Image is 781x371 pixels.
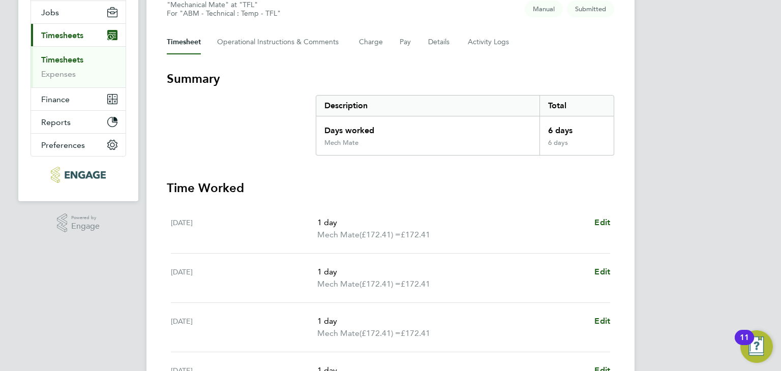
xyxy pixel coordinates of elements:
[428,30,452,54] button: Details
[41,30,83,40] span: Timesheets
[71,222,100,231] span: Engage
[468,30,510,54] button: Activity Logs
[359,30,383,54] button: Charge
[41,55,83,65] a: Timesheets
[317,229,359,241] span: Mech Mate
[41,95,70,104] span: Finance
[359,279,401,289] span: (£172.41) =
[594,316,610,326] span: Edit
[167,71,614,87] h3: Summary
[316,116,539,139] div: Days worked
[31,111,126,133] button: Reports
[317,278,359,290] span: Mech Mate
[317,327,359,339] span: Mech Mate
[359,230,401,239] span: (£172.41) =
[71,213,100,222] span: Powered by
[167,30,201,54] button: Timesheet
[217,30,343,54] button: Operational Instructions & Comments
[359,328,401,338] span: (£172.41) =
[594,218,610,227] span: Edit
[167,180,614,196] h3: Time Worked
[317,266,586,278] p: 1 day
[31,24,126,46] button: Timesheets
[594,267,610,276] span: Edit
[31,46,126,87] div: Timesheets
[31,88,126,110] button: Finance
[740,337,749,351] div: 11
[41,69,76,79] a: Expenses
[539,139,614,155] div: 6 days
[167,9,281,18] div: For "ABM - Technical : Temp - TFL"
[31,134,126,156] button: Preferences
[316,95,614,156] div: Summary
[57,213,100,233] a: Powered byEngage
[401,279,430,289] span: £172.41
[400,30,412,54] button: Pay
[317,315,586,327] p: 1 day
[594,266,610,278] a: Edit
[167,1,281,18] div: "Mechanical Mate" at "TFL"
[41,117,71,127] span: Reports
[171,315,317,339] div: [DATE]
[316,96,539,116] div: Description
[525,1,563,17] span: This timesheet was manually created.
[41,140,85,150] span: Preferences
[317,217,586,229] p: 1 day
[31,167,126,183] a: Go to home page
[51,167,105,183] img: txmrecruit-logo-retina.png
[324,139,358,147] div: Mech Mate
[31,1,126,23] button: Jobs
[171,266,317,290] div: [DATE]
[594,315,610,327] a: Edit
[171,217,317,241] div: [DATE]
[594,217,610,229] a: Edit
[539,96,614,116] div: Total
[539,116,614,139] div: 6 days
[740,330,773,363] button: Open Resource Center, 11 new notifications
[567,1,614,17] span: This timesheet is Submitted.
[401,328,430,338] span: £172.41
[401,230,430,239] span: £172.41
[41,8,59,17] span: Jobs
